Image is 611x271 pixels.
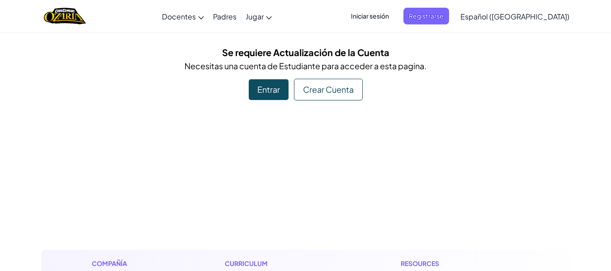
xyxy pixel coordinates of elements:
[44,7,86,25] img: Home
[246,12,264,21] span: Jugar
[44,7,86,25] a: Ozaria by CodeCombat logo
[403,8,449,24] button: Registrarse
[241,4,276,29] a: Jugar
[346,8,394,24] button: Iniciar sesión
[208,4,241,29] a: Padres
[48,59,564,72] p: Necesitas una cuenta de Estudiante para acceder a esta pagina.
[460,12,569,21] span: Español ([GEOGRAPHIC_DATA])
[157,4,208,29] a: Docentes
[92,259,167,268] h1: Compañía
[249,79,289,100] div: Entrar
[225,259,344,268] h1: Curriculum
[162,12,196,21] span: Docentes
[294,79,363,100] div: Crear Cuenta
[456,4,574,29] a: Español ([GEOGRAPHIC_DATA])
[401,259,520,268] h1: Resources
[48,45,564,59] h5: Se requiere Actualización de la Cuenta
